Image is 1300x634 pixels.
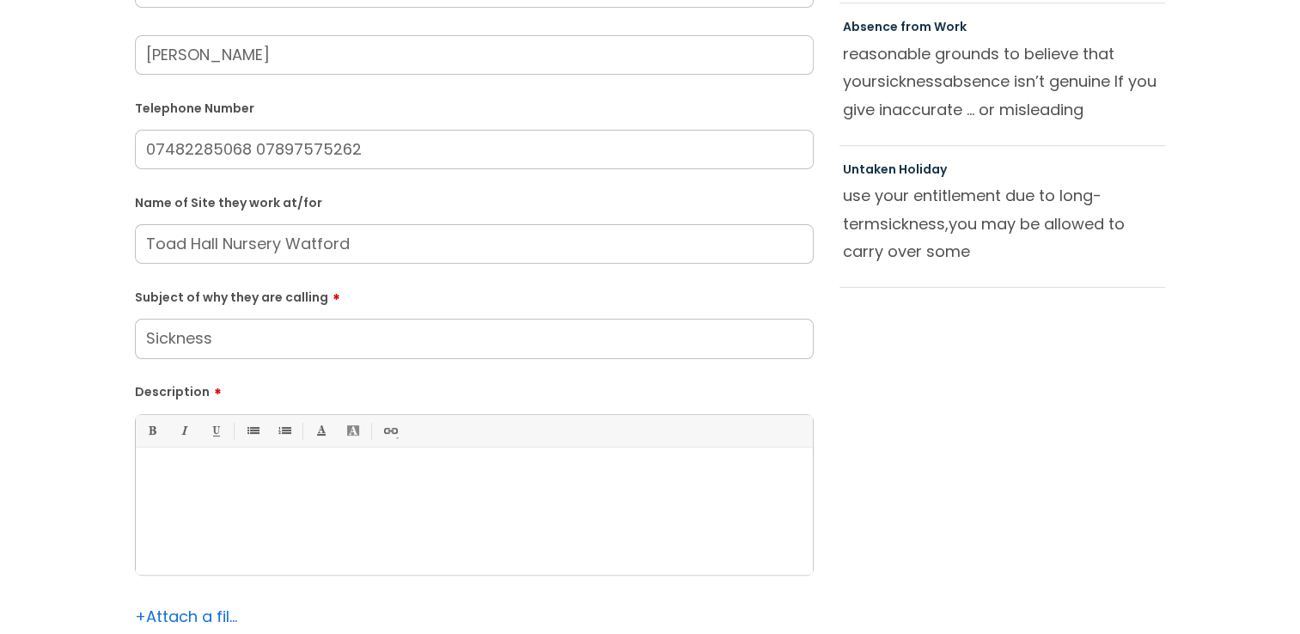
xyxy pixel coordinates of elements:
input: Your Name [135,35,814,75]
a: Untaken Holiday [843,161,947,178]
p: use your entitlement due to long-term you may be allowed to carry over some [843,182,1163,265]
label: Telephone Number [135,98,814,116]
p: reasonable grounds to believe that your absence isn’t genuine If you give inaccurate ... or misle... [843,40,1163,123]
a: 1. Ordered List (Ctrl-Shift-8) [273,420,295,442]
a: Underline(Ctrl-U) [204,420,226,442]
span: sickness [877,70,943,92]
label: Description [135,379,814,399]
a: Bold (Ctrl-B) [141,420,162,442]
div: Attach a file [135,603,238,631]
label: Subject of why they are calling [135,284,814,305]
label: Name of Site they work at/for [135,192,814,210]
a: Absence from Work [843,18,967,35]
a: Back Color [342,420,363,442]
a: • Unordered List (Ctrl-Shift-7) [241,420,263,442]
span: sickness, [880,213,949,235]
a: Font Color [310,420,332,442]
a: Link [379,420,400,442]
a: Italic (Ctrl-I) [173,420,194,442]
